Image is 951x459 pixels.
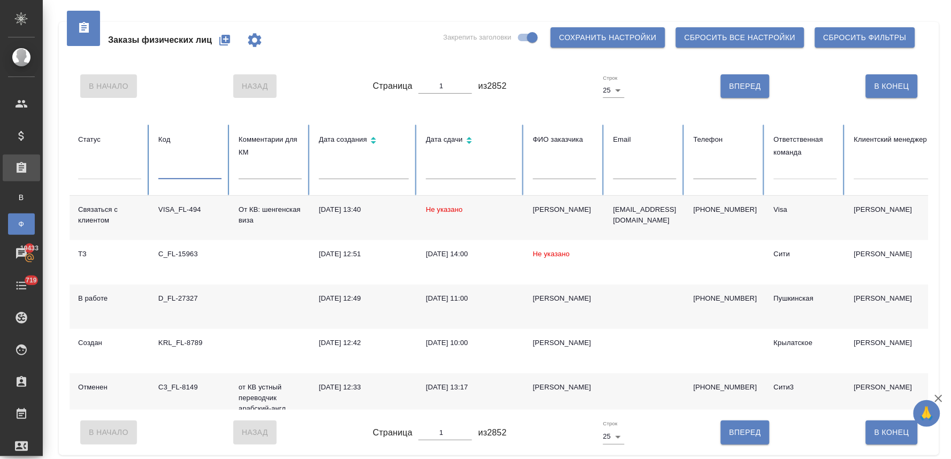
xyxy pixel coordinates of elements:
[824,31,907,44] span: Сбросить фильтры
[78,293,141,304] div: В работе
[78,382,141,393] div: Отменен
[426,382,516,393] div: [DATE] 13:17
[319,382,409,393] div: [DATE] 12:33
[694,293,757,304] p: [PHONE_NUMBER]
[533,204,596,215] div: [PERSON_NAME]
[874,80,909,93] span: В Конец
[478,80,507,93] span: из 2852
[603,75,618,81] label: Строк
[3,240,40,267] a: 19433
[478,426,507,439] span: из 2852
[533,250,570,258] span: Не указано
[866,74,918,98] button: В Конец
[533,293,596,304] div: [PERSON_NAME]
[373,80,413,93] span: Страница
[108,34,212,47] span: Заказы физических лиц
[914,400,940,427] button: 🙏
[3,272,40,299] a: 719
[78,204,141,226] div: Связаться с клиентом
[373,426,413,439] span: Страница
[158,338,222,348] div: KRL_FL-8789
[774,133,837,159] div: Ответственная команда
[774,249,837,259] div: Сити
[613,133,676,146] div: Email
[158,249,222,259] div: C_FL-15963
[14,243,45,254] span: 19433
[815,27,915,48] button: Сбросить фильтры
[426,133,516,149] div: Сортировка
[874,426,909,439] span: В Конец
[551,27,665,48] button: Сохранить настройки
[729,426,761,439] span: Вперед
[239,204,302,226] p: От КВ: шенгенская виза
[212,27,238,53] button: Создать
[13,192,29,203] span: В
[319,338,409,348] div: [DATE] 12:42
[426,293,516,304] div: [DATE] 11:00
[729,80,761,93] span: Вперед
[8,213,35,235] a: Ф
[426,338,516,348] div: [DATE] 10:00
[854,133,944,146] div: Клиентский менеджер
[319,133,409,149] div: Сортировка
[8,187,35,208] a: В
[603,429,625,444] div: 25
[319,249,409,259] div: [DATE] 12:51
[443,32,512,43] span: Закрепить заголовки
[603,83,625,98] div: 25
[676,27,804,48] button: Сбросить все настройки
[319,293,409,304] div: [DATE] 12:49
[533,338,596,348] div: [PERSON_NAME]
[533,382,596,393] div: [PERSON_NAME]
[239,133,302,159] div: Комментарии для КМ
[866,420,918,444] button: В Конец
[684,31,796,44] span: Сбросить все настройки
[774,204,837,215] div: Visa
[721,420,770,444] button: Вперед
[694,382,757,393] p: [PHONE_NUMBER]
[319,204,409,215] div: [DATE] 13:40
[774,293,837,304] div: Пушкинская
[158,382,222,393] div: C3_FL-8149
[694,204,757,215] p: [PHONE_NUMBER]
[19,275,43,286] span: 719
[158,293,222,304] div: D_FL-27327
[603,422,618,427] label: Строк
[78,338,141,348] div: Создан
[613,204,676,226] p: [EMAIL_ADDRESS][DOMAIN_NAME]
[426,205,463,213] span: Не указано
[918,402,936,425] span: 🙏
[721,74,770,98] button: Вперед
[774,338,837,348] div: Крылатское
[694,133,757,146] div: Телефон
[158,133,222,146] div: Код
[559,31,657,44] span: Сохранить настройки
[78,249,141,259] div: ТЗ
[158,204,222,215] div: VISA_FL-494
[533,133,596,146] div: ФИО заказчика
[426,249,516,259] div: [DATE] 14:00
[13,219,29,230] span: Ф
[78,133,141,146] div: Статус
[774,382,837,393] div: Сити3
[239,382,302,414] p: от КВ устный переводчик арабский-англ...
